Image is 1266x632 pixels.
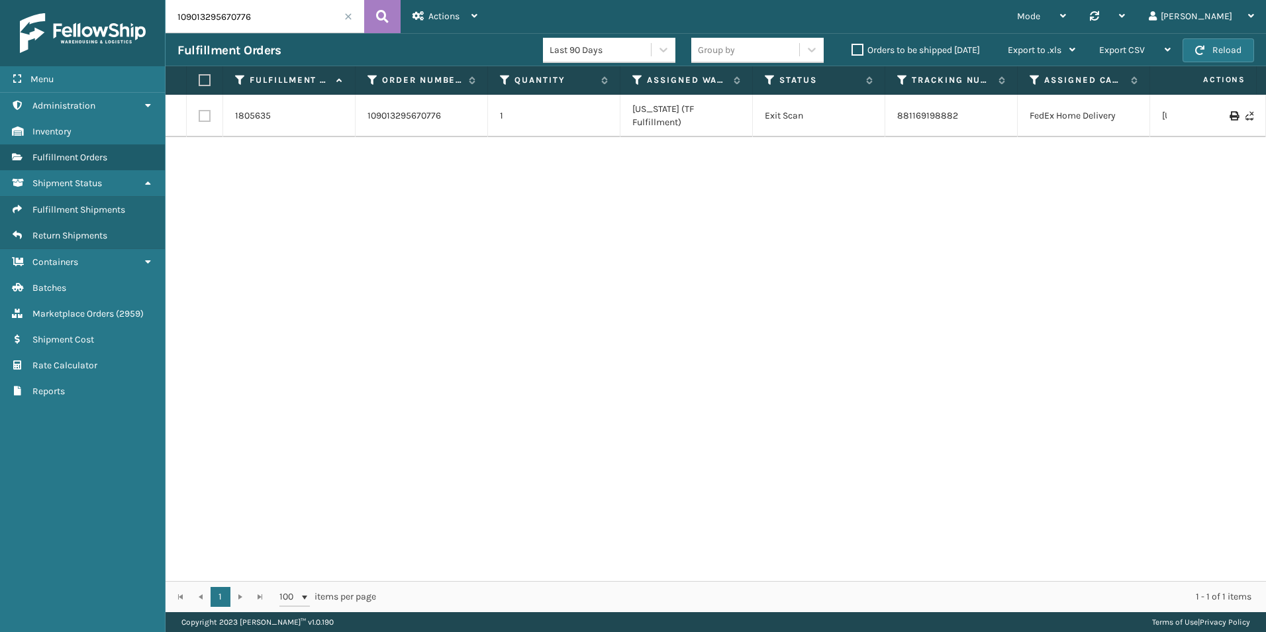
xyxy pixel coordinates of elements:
[753,95,885,137] td: Exit Scan
[1183,38,1254,62] button: Reload
[912,74,992,86] label: Tracking Number
[1161,69,1253,91] span: Actions
[116,308,144,319] span: ( 2959 )
[550,43,652,57] div: Last 90 Days
[897,110,958,121] a: 881169198882
[1099,44,1145,56] span: Export CSV
[32,282,66,293] span: Batches
[235,109,271,123] a: 1805635
[1008,44,1061,56] span: Export to .xls
[177,42,281,58] h3: Fulfillment Orders
[852,44,980,56] label: Orders to be shipped [DATE]
[279,587,376,607] span: items per page
[1245,111,1253,121] i: Never Shipped
[1044,74,1124,86] label: Assigned Carrier Service
[181,612,334,632] p: Copyright 2023 [PERSON_NAME]™ v 1.0.190
[32,204,125,215] span: Fulfillment Shipments
[395,590,1251,604] div: 1 - 1 of 1 items
[382,74,462,86] label: Order Number
[779,74,859,86] label: Status
[367,109,441,123] a: 109013295670776
[698,43,735,57] div: Group by
[32,360,97,371] span: Rate Calculator
[32,178,102,189] span: Shipment Status
[1200,617,1250,627] a: Privacy Policy
[428,11,460,22] span: Actions
[1017,11,1040,22] span: Mode
[32,126,72,137] span: Inventory
[32,152,107,163] span: Fulfillment Orders
[250,74,330,86] label: Fulfillment Order Id
[32,308,114,319] span: Marketplace Orders
[32,230,107,241] span: Return Shipments
[30,74,54,85] span: Menu
[1018,95,1150,137] td: FedEx Home Delivery
[620,95,753,137] td: [US_STATE] (TF Fulfillment)
[32,334,94,345] span: Shipment Cost
[1230,111,1238,121] i: Print Label
[20,13,146,53] img: logo
[211,587,230,607] a: 1
[647,74,727,86] label: Assigned Warehouse
[488,95,620,137] td: 1
[1152,612,1250,632] div: |
[32,386,65,397] span: Reports
[32,256,78,268] span: Containers
[514,74,595,86] label: Quantity
[1152,617,1198,627] a: Terms of Use
[279,590,299,604] span: 100
[32,100,95,111] span: Administration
